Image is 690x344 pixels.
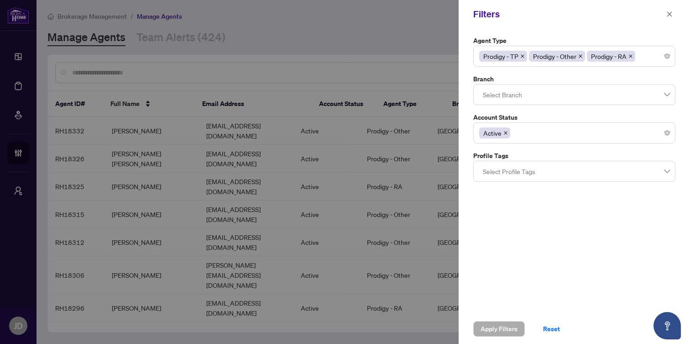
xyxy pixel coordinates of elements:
[473,321,525,337] button: Apply Filters
[578,54,583,58] span: close
[591,51,627,61] span: Prodigy - RA
[483,51,518,61] span: Prodigy - TP
[479,127,510,138] span: Active
[664,130,670,136] span: close-circle
[520,54,525,58] span: close
[473,7,664,21] div: Filters
[628,54,633,58] span: close
[587,51,635,62] span: Prodigy - RA
[503,131,508,135] span: close
[664,53,670,59] span: close-circle
[536,321,567,337] button: Reset
[479,51,527,62] span: Prodigy - TP
[483,128,502,138] span: Active
[666,11,673,17] span: close
[473,151,675,161] label: Profile Tags
[473,74,675,84] label: Branch
[653,312,681,339] button: Open asap
[533,51,576,61] span: Prodigy - Other
[473,112,675,122] label: Account Status
[473,36,675,46] label: Agent Type
[543,322,560,336] span: Reset
[529,51,585,62] span: Prodigy - Other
